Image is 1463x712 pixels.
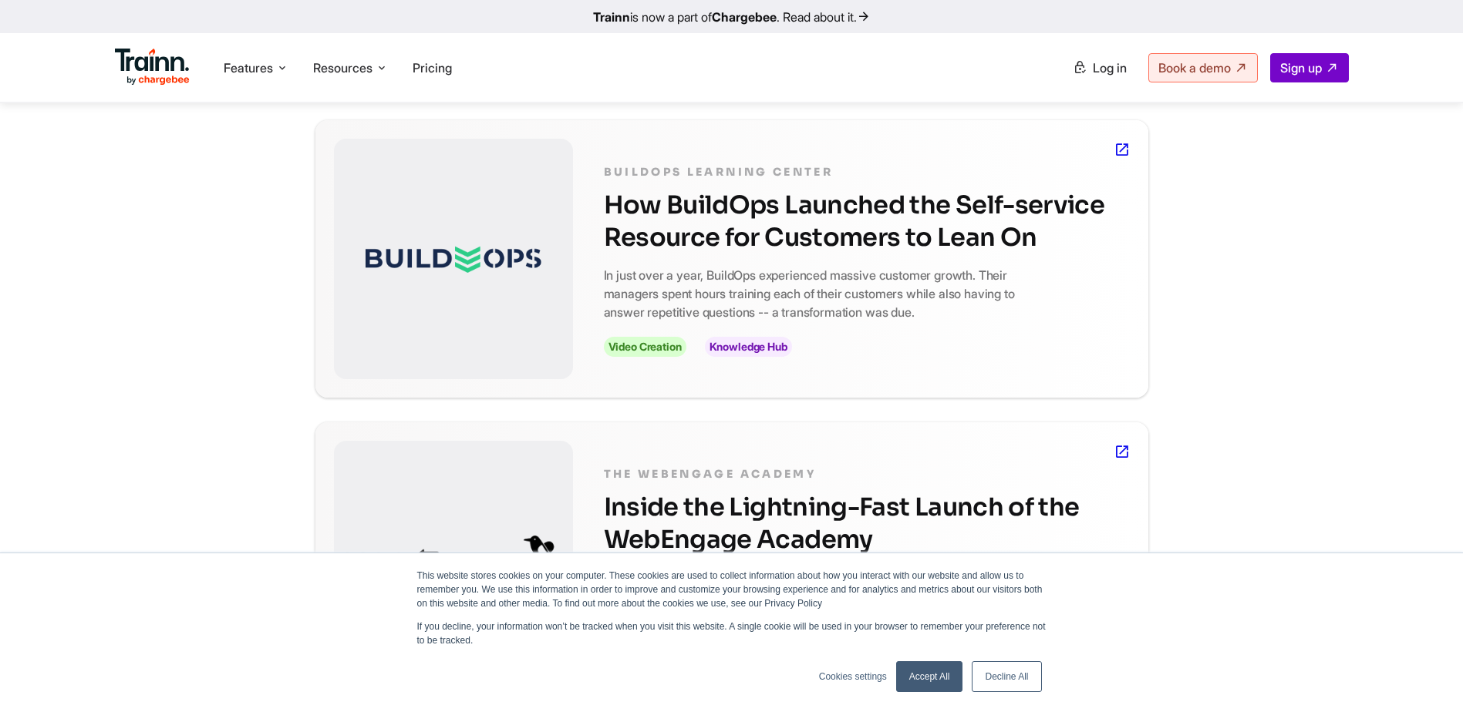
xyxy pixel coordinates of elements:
[604,189,1130,254] h2: How BuildOps Launched the Self-service Resource for Customers to Lean On
[819,670,887,683] a: Cookies settings
[315,120,1148,398] a: buildops learning center How BuildOps Launched the Self-service Resource for Customers to Lean On...
[604,162,1130,183] h6: buildops learning center
[1158,60,1231,76] span: Book a demo
[115,49,190,86] img: Trainn Logo
[896,661,963,692] a: Accept All
[1270,53,1349,82] a: Sign up
[1280,60,1322,76] span: Sign up
[705,337,792,357] span: Knowledge Hub
[604,266,1051,321] p: In just over a year, BuildOps experienced massive customer growth. Their managers spent hours tra...
[346,536,561,587] img: webengage.ed88dce.png
[224,59,273,76] span: Features
[313,59,372,76] span: Resources
[604,337,686,357] span: Video Creation
[972,661,1041,692] a: Decline All
[315,422,1148,700] a: the webengage academy Inside the Lightning-Fast Launch of the WebEngage Academy The team had to l...
[413,60,452,76] a: Pricing
[1093,60,1127,76] span: Log in
[712,9,777,25] b: Chargebee
[1064,54,1136,82] a: Log in
[417,569,1047,610] p: This website stores cookies on your computer. These cookies are used to collect information about...
[1148,53,1258,82] a: Book a demo
[593,9,630,25] b: Trainn
[604,464,1130,485] h6: the webengage academy
[366,246,541,273] img: build_ops-color-logo.7d15de9.svg
[604,491,1130,556] h2: Inside the Lightning-Fast Launch of the WebEngage Academy
[417,620,1047,647] p: If you decline, your information won’t be tracked when you visit this website. A single cookie wi...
